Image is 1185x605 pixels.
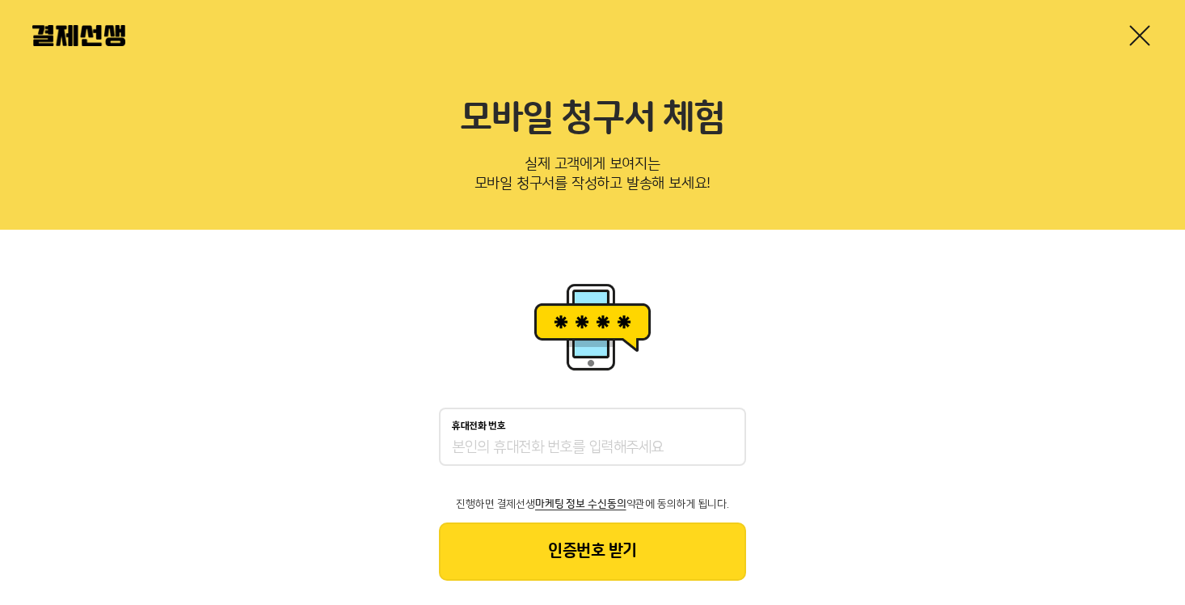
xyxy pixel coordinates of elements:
h2: 모바일 청구서 체험 [32,97,1153,141]
p: 진행하면 결제선생 약관에 동의하게 됩니다. [439,498,746,510]
span: 마케팅 정보 수신동의 [535,498,626,510]
p: 휴대전화 번호 [452,421,506,432]
p: 실제 고객에게 보여지는 모바일 청구서를 작성하고 발송해 보세요! [32,150,1153,204]
input: 휴대전화 번호 [452,438,733,458]
img: 휴대폰인증 이미지 [528,278,657,375]
button: 인증번호 받기 [439,522,746,581]
img: 결제선생 [32,25,125,46]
